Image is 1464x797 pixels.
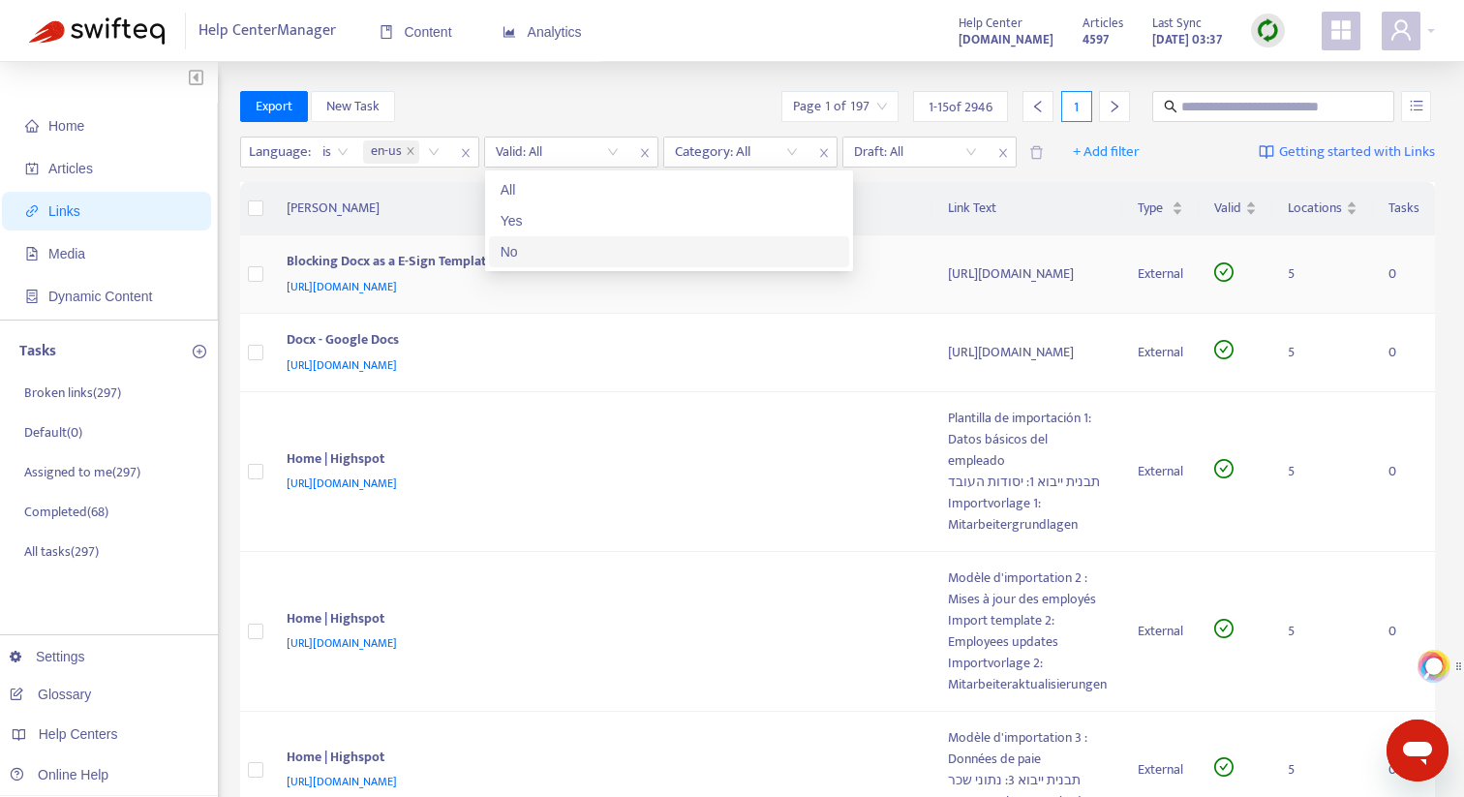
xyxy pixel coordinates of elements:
[948,770,1107,791] div: תבנית ייבוא 3: נתוני שכר
[287,633,397,653] span: [URL][DOMAIN_NAME]
[39,726,118,742] span: Help Centers
[1214,757,1234,777] span: check-circle
[380,24,452,40] span: Content
[1373,552,1435,712] td: 0
[256,96,292,117] span: Export
[1272,552,1373,712] td: 5
[48,118,84,134] span: Home
[1058,137,1154,168] button: + Add filter
[1256,18,1280,43] img: sync.dc5367851b00ba804db3.png
[363,140,419,164] span: en-us
[1272,235,1373,314] td: 5
[10,687,91,702] a: Glossary
[326,96,380,117] span: New Task
[1373,182,1435,235] th: Tasks
[959,13,1022,34] span: Help Center
[1031,100,1045,113] span: left
[1401,91,1431,122] button: unordered-list
[503,25,516,39] span: area-chart
[1073,140,1140,164] span: + Add filter
[959,29,1053,50] strong: [DOMAIN_NAME]
[1138,621,1183,642] div: External
[948,653,1107,695] div: Importvorlage 2: Mitarbeiteraktualisierungen
[501,179,838,200] div: All
[1164,100,1177,113] span: search
[1410,99,1423,112] span: unordered-list
[19,340,56,363] p: Tasks
[1259,137,1435,168] a: Getting started with Links
[1061,91,1092,122] div: 1
[24,422,82,443] p: Default ( 0 )
[948,493,1107,536] div: Importvorlage 1: Mitarbeitergrundlagen
[25,290,39,303] span: container
[1214,619,1234,638] span: check-circle
[380,25,393,39] span: book
[24,462,140,482] p: Assigned to me ( 297 )
[948,610,1107,653] div: Import template 2: Employees updates
[1272,392,1373,552] td: 5
[489,236,849,267] div: No
[1152,29,1222,50] strong: [DATE] 03:37
[1138,198,1168,219] span: Type
[929,97,992,117] span: 1 - 15 of 2946
[489,174,849,205] div: All
[1373,314,1435,392] td: 0
[240,91,308,122] button: Export
[10,649,85,664] a: Settings
[193,345,206,358] span: plus-circle
[1199,182,1272,235] th: Valid
[501,210,838,231] div: Yes
[948,342,1107,363] div: [URL][DOMAIN_NAME]
[24,502,108,522] p: Completed ( 68 )
[287,448,910,474] div: Home | Highspot
[948,472,1107,493] div: תבנית ייבוא 1: יסודות העובד
[1122,182,1199,235] th: Type
[48,203,80,219] span: Links
[1259,144,1274,160] img: image-link
[48,289,152,304] span: Dynamic Content
[1083,29,1109,50] strong: 4597
[24,541,99,562] p: All tasks ( 297 )
[1214,340,1234,359] span: check-circle
[322,138,349,167] span: is
[25,162,39,175] span: account-book
[287,772,397,791] span: [URL][DOMAIN_NAME]
[959,28,1053,50] a: [DOMAIN_NAME]
[48,246,85,261] span: Media
[1108,100,1121,113] span: right
[811,141,837,165] span: close
[948,263,1107,285] div: [URL][DOMAIN_NAME]
[1373,392,1435,552] td: 0
[1329,18,1353,42] span: appstore
[1029,145,1044,160] span: delete
[25,204,39,218] span: link
[501,241,838,262] div: No
[1138,342,1183,363] div: External
[1138,759,1183,781] div: External
[287,251,910,276] div: Blocking Docx as a E-Sign Template - Google Sheets
[1138,263,1183,285] div: External
[503,24,582,40] span: Analytics
[1138,461,1183,482] div: External
[29,17,165,45] img: Swifteq
[10,767,108,782] a: Online Help
[1214,262,1234,282] span: check-circle
[406,146,415,158] span: close
[371,140,402,164] span: en-us
[287,747,910,772] div: Home | Highspot
[287,474,397,493] span: [URL][DOMAIN_NAME]
[1272,314,1373,392] td: 5
[241,138,314,167] span: Language :
[287,329,910,354] div: Docx - Google Docs
[287,355,397,375] span: [URL][DOMAIN_NAME]
[311,91,395,122] button: New Task
[1387,720,1449,782] iframe: Button to launch messaging window, conversation in progress
[1214,459,1234,478] span: check-circle
[948,408,1107,472] div: Plantilla de importación 1: Datos básicos del empleado
[25,247,39,261] span: file-image
[1288,198,1342,219] span: Locations
[198,13,336,49] span: Help Center Manager
[1152,13,1202,34] span: Last Sync
[489,205,849,236] div: Yes
[287,277,397,296] span: [URL][DOMAIN_NAME]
